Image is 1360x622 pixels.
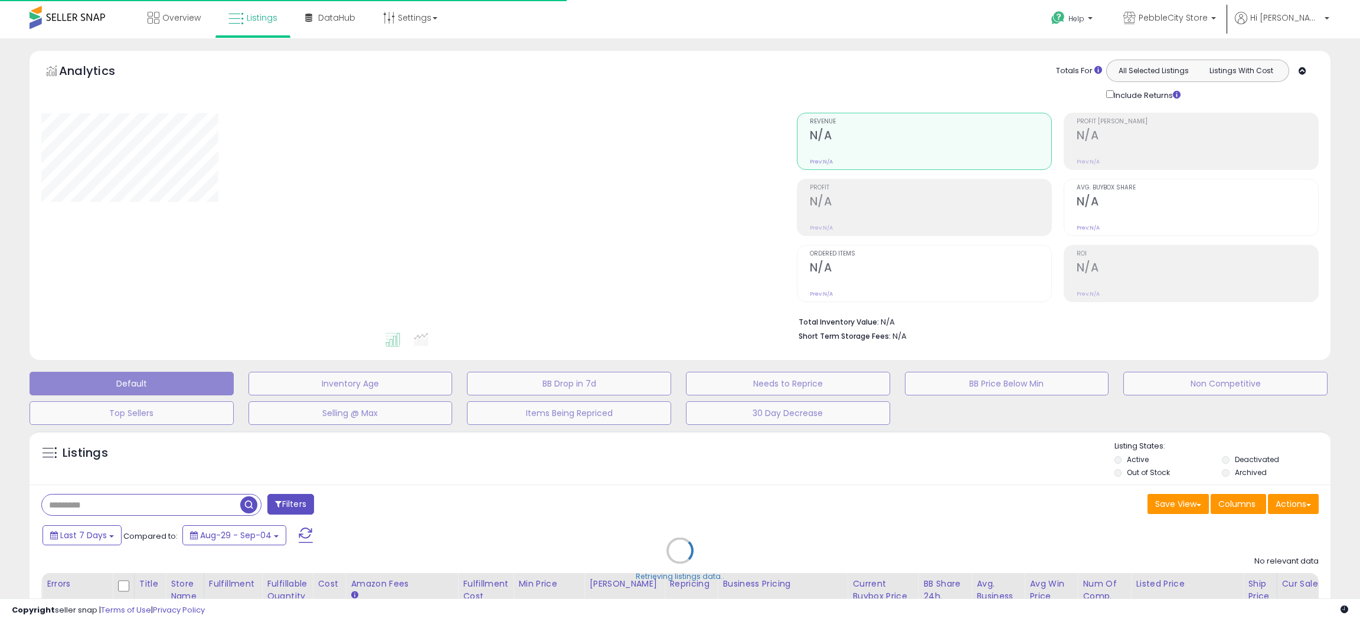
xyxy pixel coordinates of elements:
[1250,12,1321,24] span: Hi [PERSON_NAME]
[1235,12,1329,38] a: Hi [PERSON_NAME]
[810,251,1051,257] span: Ordered Items
[810,261,1051,277] h2: N/A
[1110,63,1198,78] button: All Selected Listings
[1123,372,1328,395] button: Non Competitive
[810,158,833,165] small: Prev: N/A
[1139,12,1208,24] span: PebbleCity Store
[810,119,1051,125] span: Revenue
[247,12,277,24] span: Listings
[1077,290,1100,297] small: Prev: N/A
[467,401,671,425] button: Items Being Repriced
[810,195,1051,211] h2: N/A
[1077,261,1318,277] h2: N/A
[905,372,1109,395] button: BB Price Below Min
[1077,185,1318,191] span: Avg. Buybox Share
[30,401,234,425] button: Top Sellers
[1051,11,1065,25] i: Get Help
[1042,2,1104,38] a: Help
[810,185,1051,191] span: Profit
[810,290,833,297] small: Prev: N/A
[892,330,907,342] span: N/A
[1068,14,1084,24] span: Help
[249,372,453,395] button: Inventory Age
[686,372,890,395] button: Needs to Reprice
[12,605,205,616] div: seller snap | |
[1056,66,1102,77] div: Totals For
[249,401,453,425] button: Selling @ Max
[12,604,55,616] strong: Copyright
[1077,224,1100,231] small: Prev: N/A
[318,12,355,24] span: DataHub
[686,401,890,425] button: 30 Day Decrease
[810,129,1051,145] h2: N/A
[799,331,891,341] b: Short Term Storage Fees:
[1077,129,1318,145] h2: N/A
[30,372,234,395] button: Default
[1097,88,1195,101] div: Include Returns
[59,63,138,82] h5: Analytics
[1077,195,1318,211] h2: N/A
[467,372,671,395] button: BB Drop in 7d
[1077,158,1100,165] small: Prev: N/A
[162,12,201,24] span: Overview
[1077,251,1318,257] span: ROI
[799,314,1310,328] li: N/A
[636,571,724,582] div: Retrieving listings data..
[1077,119,1318,125] span: Profit [PERSON_NAME]
[799,317,879,327] b: Total Inventory Value:
[1197,63,1285,78] button: Listings With Cost
[810,224,833,231] small: Prev: N/A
